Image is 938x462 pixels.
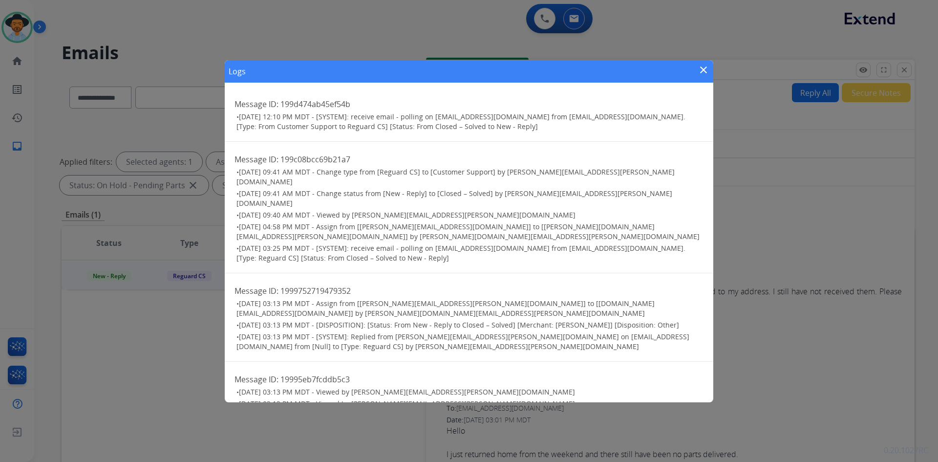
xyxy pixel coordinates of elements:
mat-icon: close [698,64,709,76]
span: [DATE] 03:13 PM MDT - [DISPOSITION]: [Status: From New - Reply to Closed – Solved] [Merchant: [PE... [239,320,679,330]
h1: Logs [229,66,246,77]
h3: • [236,320,703,330]
span: [DATE] 09:41 AM MDT - Change type from [Reguard CS] to [Customer Support] by [PERSON_NAME][EMAIL_... [236,167,675,186]
h3: • [236,189,703,208]
span: 199c08bcc69b21a7 [280,154,350,165]
h3: • [236,222,703,242]
span: Message ID: [234,99,278,110]
span: 199d474ab45ef54b [280,99,350,110]
span: Message ID: [234,374,278,385]
span: [DATE] 03:25 PM MDT - [SYSTEM]: receive email - polling on [EMAIL_ADDRESS][DOMAIN_NAME] from [EMA... [236,243,685,263]
span: 1999752719479352 [280,286,351,296]
span: [DATE] 03:13 PM MDT - Assign from [[PERSON_NAME][EMAIL_ADDRESS][PERSON_NAME][DOMAIN_NAME]] to [[D... [236,299,655,318]
span: [DATE] 09:41 AM MDT - Change status from [New - Reply] to [Closed – Solved] by [PERSON_NAME][EMAI... [236,189,672,208]
h3: • [236,332,703,352]
h3: • [236,112,703,132]
span: Message ID: [234,286,278,296]
span: [DATE] 04:58 PM MDT - Assign from [[PERSON_NAME][EMAIL_ADDRESS][DOMAIN_NAME]] to [[PERSON_NAME][D... [236,222,700,241]
span: [DATE] 12:10 PM MDT - [SYSTEM]: receive email - polling on [EMAIL_ADDRESS][DOMAIN_NAME] from [EMA... [236,112,685,131]
span: [DATE] 03:13 PM MDT - Viewed by [PERSON_NAME][EMAIL_ADDRESS][PERSON_NAME][DOMAIN_NAME] [239,387,575,396]
h3: • [236,167,703,187]
span: Message ID: [234,154,278,165]
span: [DATE] 03:13 PM MDT - Viewed by [PERSON_NAME][EMAIL_ADDRESS][PERSON_NAME][DOMAIN_NAME] [239,399,575,408]
p: 0.20.1027RC [884,444,928,456]
h3: • [236,210,703,220]
h3: • [236,299,703,318]
span: 19995eb7fcddb5c3 [280,374,350,385]
span: [DATE] 03:13 PM MDT - [SYSTEM]: Replied from [PERSON_NAME][EMAIL_ADDRESS][PERSON_NAME][DOMAIN_NAM... [236,332,689,351]
h3: • [236,399,703,409]
h3: • [236,243,703,263]
span: [DATE] 09:40 AM MDT - Viewed by [PERSON_NAME][EMAIL_ADDRESS][PERSON_NAME][DOMAIN_NAME] [239,210,576,220]
h3: • [236,387,703,397]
